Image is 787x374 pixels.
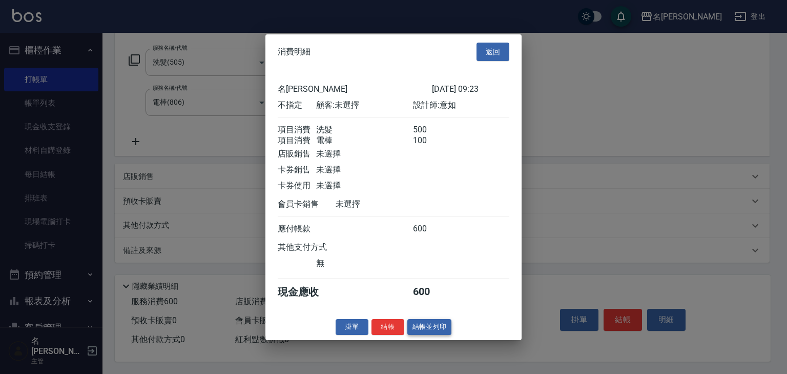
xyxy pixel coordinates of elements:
span: 消費明細 [278,47,310,57]
div: 洗髮 [316,125,412,135]
button: 結帳 [371,319,404,335]
div: 電棒 [316,135,412,146]
div: 未選擇 [316,165,412,175]
div: 卡券銷售 [278,165,316,175]
div: 會員卡銷售 [278,199,336,210]
div: 100 [413,135,451,146]
div: 不指定 [278,100,316,111]
button: 掛單 [336,319,368,335]
div: 600 [413,285,451,299]
div: 無 [316,258,412,269]
div: 顧客: 未選擇 [316,100,412,111]
button: 結帳並列印 [407,319,452,335]
button: 返回 [477,42,509,61]
div: 卡券使用 [278,181,316,191]
div: 未選擇 [316,149,412,160]
div: 未選擇 [336,199,432,210]
div: 項目消費 [278,125,316,135]
div: 店販銷售 [278,149,316,160]
div: 600 [413,224,451,234]
div: 其他支付方式 [278,242,355,253]
div: 設計師: 意如 [413,100,509,111]
div: 現金應收 [278,285,336,299]
div: 項目消費 [278,135,316,146]
div: 未選擇 [316,181,412,191]
div: 應付帳款 [278,224,316,234]
div: [DATE] 09:23 [432,84,509,95]
div: 名[PERSON_NAME] [278,84,432,95]
div: 500 [413,125,451,135]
